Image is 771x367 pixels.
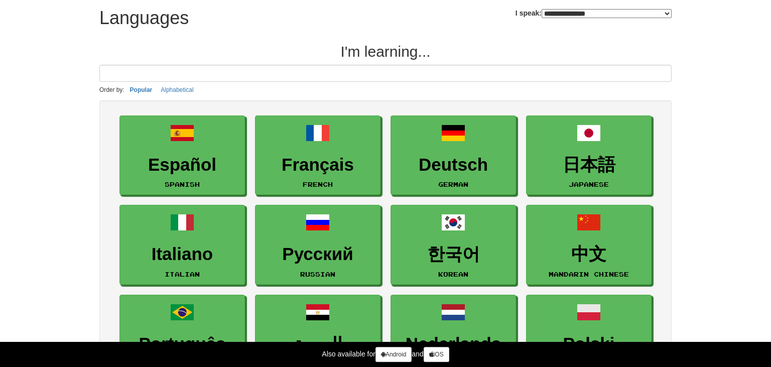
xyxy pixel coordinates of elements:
[99,43,672,60] h2: I'm learning...
[542,9,672,18] select: I speak:
[125,334,239,354] h3: Português
[532,244,646,264] h3: 中文
[165,181,200,188] small: Spanish
[424,347,449,362] a: iOS
[99,86,124,93] small: Order by:
[261,244,375,264] h3: Русский
[375,347,412,362] a: Android
[438,181,468,188] small: German
[119,205,245,285] a: ItalianoItalian
[391,115,516,195] a: DeutschGerman
[391,205,516,285] a: 한국어Korean
[125,244,239,264] h3: Italiano
[396,334,510,354] h3: Nederlands
[396,155,510,175] h3: Deutsch
[526,115,652,195] a: 日本語Japanese
[532,155,646,175] h3: 日本語
[255,205,380,285] a: РусскийRussian
[300,271,335,278] small: Russian
[532,334,646,354] h3: Polski
[158,84,196,95] button: Alphabetical
[516,8,672,18] label: I speak:
[569,181,609,188] small: Japanese
[526,205,652,285] a: 中文Mandarin Chinese
[127,84,156,95] button: Popular
[303,181,333,188] small: French
[99,8,189,28] h1: Languages
[438,271,468,278] small: Korean
[396,244,510,264] h3: 한국어
[549,271,629,278] small: Mandarin Chinese
[119,115,245,195] a: EspañolSpanish
[261,334,375,354] h3: العربية
[165,271,200,278] small: Italian
[255,115,380,195] a: FrançaisFrench
[125,155,239,175] h3: Español
[261,155,375,175] h3: Français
